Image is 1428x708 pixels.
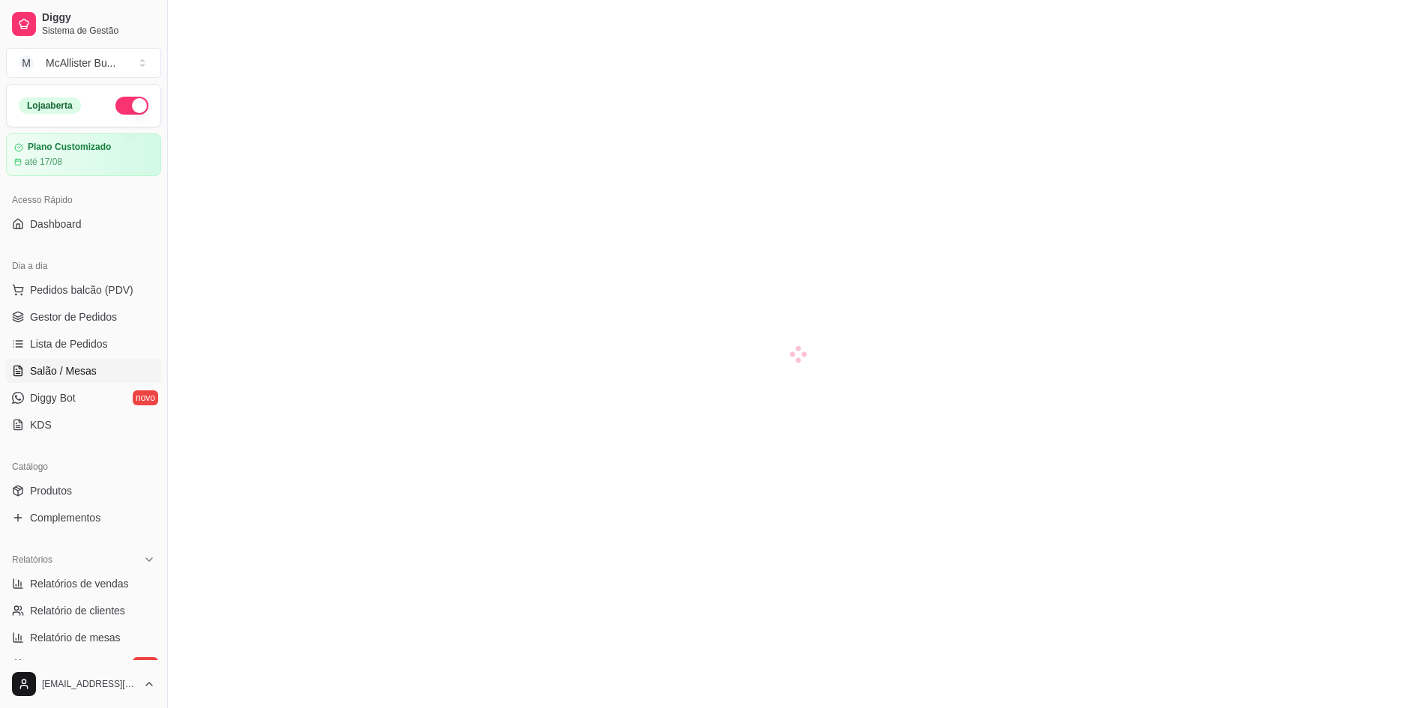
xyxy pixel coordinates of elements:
span: M [19,55,34,70]
div: Catálogo [6,455,161,479]
a: Dashboard [6,212,161,236]
button: Select a team [6,48,161,78]
span: Dashboard [30,217,82,232]
a: Diggy Botnovo [6,386,161,410]
a: Complementos [6,506,161,530]
span: Gestor de Pedidos [30,309,117,324]
span: Relatório de mesas [30,630,121,645]
span: Diggy [42,11,155,25]
a: Salão / Mesas [6,359,161,383]
span: Lista de Pedidos [30,336,108,351]
div: Acesso Rápido [6,188,161,212]
article: Plano Customizado [28,142,111,153]
span: Produtos [30,483,72,498]
span: [EMAIL_ADDRESS][DOMAIN_NAME] [42,678,137,690]
a: KDS [6,413,161,437]
a: Gestor de Pedidos [6,305,161,329]
div: McAllister Bu ... [46,55,115,70]
div: Loja aberta [19,97,81,114]
div: Dia a dia [6,254,161,278]
span: Relatórios [12,554,52,566]
span: Relatórios de vendas [30,576,129,591]
article: até 17/08 [25,156,62,168]
a: Relatório de mesas [6,626,161,650]
a: Relatórios de vendas [6,572,161,596]
a: Lista de Pedidos [6,332,161,356]
a: Produtos [6,479,161,503]
span: Relatório de fidelidade [30,657,134,672]
button: Pedidos balcão (PDV) [6,278,161,302]
a: DiggySistema de Gestão [6,6,161,42]
span: Salão / Mesas [30,363,97,378]
span: Pedidos balcão (PDV) [30,282,133,297]
span: Sistema de Gestão [42,25,155,37]
a: Plano Customizadoaté 17/08 [6,133,161,176]
span: KDS [30,417,52,432]
span: Diggy Bot [30,390,76,405]
span: Complementos [30,510,100,525]
span: Relatório de clientes [30,603,125,618]
button: Alterar Status [115,97,148,115]
button: [EMAIL_ADDRESS][DOMAIN_NAME] [6,666,161,702]
a: Relatório de clientes [6,599,161,623]
a: Relatório de fidelidadenovo [6,653,161,677]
